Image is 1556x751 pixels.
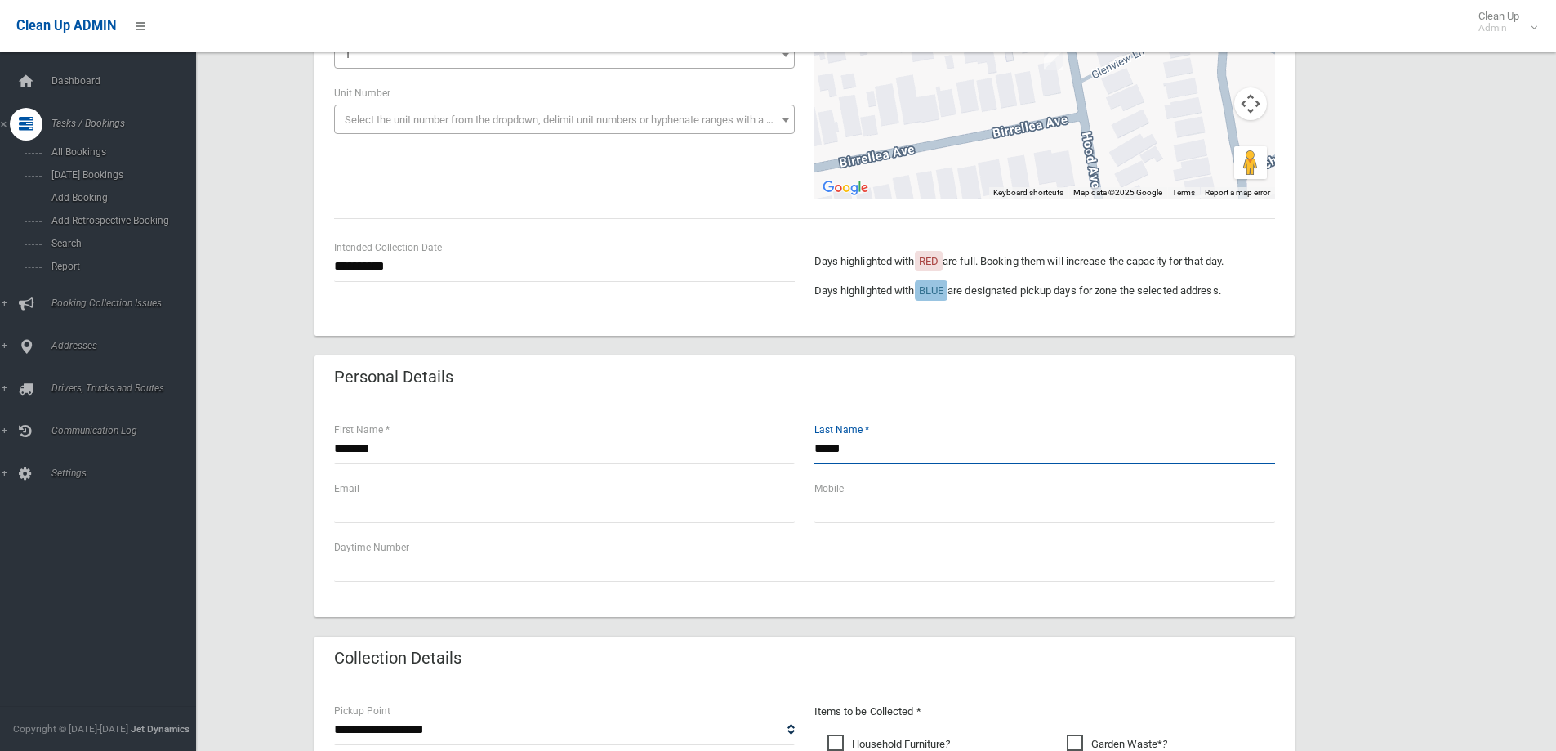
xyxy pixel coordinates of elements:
[13,723,128,735] span: Copyright © [DATE]-[DATE]
[47,238,194,249] span: Search
[47,467,208,479] span: Settings
[818,177,872,199] a: Open this area in Google Maps (opens a new window)
[47,118,208,129] span: Tasks / Bookings
[345,48,350,60] span: 1
[314,642,481,674] header: Collection Details
[47,297,208,309] span: Booking Collection Issues
[1172,188,1195,197] a: Terms (opens in new tab)
[919,255,939,267] span: RED
[47,146,194,158] span: All Bookings
[814,252,1275,271] p: Days highlighted with are full. Booking them will increase the capacity for that day.
[47,75,208,87] span: Dashboard
[1234,87,1267,120] button: Map camera controls
[47,425,208,436] span: Communication Log
[16,18,116,34] span: Clean Up ADMIN
[334,39,795,69] span: 1
[47,261,194,272] span: Report
[1044,42,1063,70] div: 1 Birrellea Avenue, EARLWOOD NSW 2206
[47,169,194,181] span: [DATE] Bookings
[1478,22,1519,34] small: Admin
[47,340,208,351] span: Addresses
[345,114,801,126] span: Select the unit number from the dropdown, delimit unit numbers or hyphenate ranges with a comma
[919,284,943,297] span: BLUE
[1073,188,1162,197] span: Map data ©2025 Google
[818,177,872,199] img: Google
[47,382,208,394] span: Drivers, Trucks and Routes
[993,187,1063,199] button: Keyboard shortcuts
[131,723,189,735] strong: Jet Dynamics
[314,361,473,393] header: Personal Details
[47,215,194,226] span: Add Retrospective Booking
[814,281,1275,301] p: Days highlighted with are designated pickup days for zone the selected address.
[47,192,194,203] span: Add Booking
[814,702,1275,722] p: Items to be Collected *
[1234,146,1267,179] button: Drag Pegman onto the map to open Street View
[338,43,791,66] span: 1
[1470,10,1536,34] span: Clean Up
[1205,188,1270,197] a: Report a map error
